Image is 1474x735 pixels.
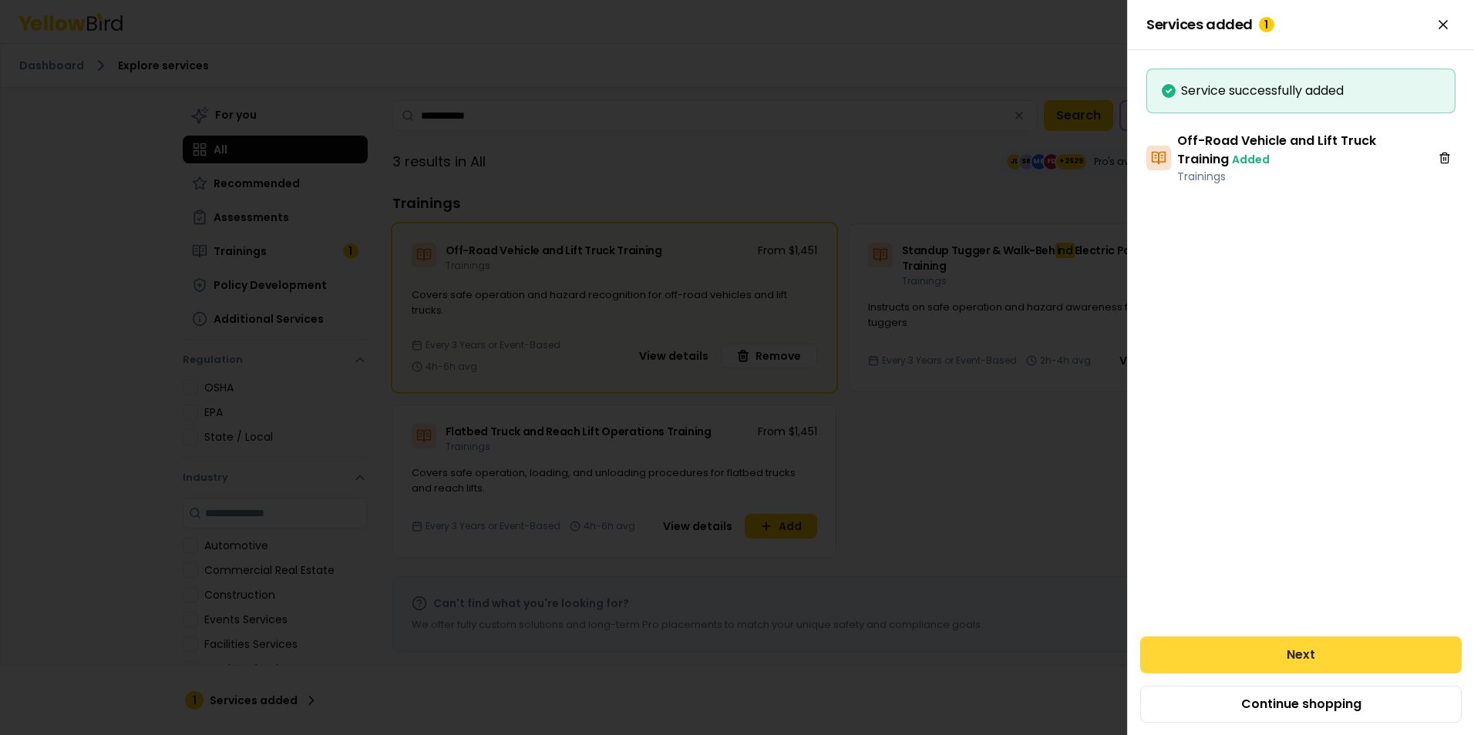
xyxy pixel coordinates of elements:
button: Next [1140,636,1462,673]
span: Services added [1146,17,1274,32]
button: Continue shopping [1140,686,1462,723]
div: Service successfully added [1159,82,1442,100]
div: 1 [1259,17,1274,32]
span: Added [1232,152,1270,167]
p: Trainings [1177,169,1428,184]
h3: Off-Road Vehicle and Lift Truck Training [1177,132,1428,169]
button: Close [1431,12,1455,37]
